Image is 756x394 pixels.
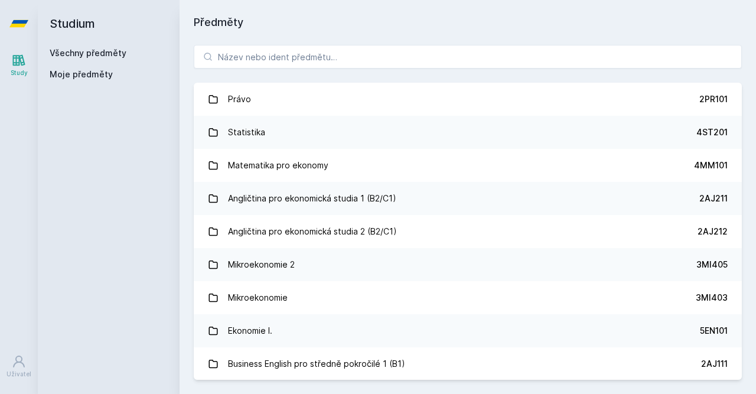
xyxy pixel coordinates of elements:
div: Business English pro středně pokročilé 1 (B1) [228,352,405,376]
div: 2AJ211 [699,193,728,204]
div: Ekonomie I. [228,319,272,343]
div: 3MI403 [696,292,728,304]
div: Study [11,69,28,77]
a: Mikroekonomie 2 3MI405 [194,248,742,281]
div: Angličtina pro ekonomická studia 1 (B2/C1) [228,187,396,210]
div: Mikroekonomie [228,286,288,310]
a: Všechny předměty [50,48,126,58]
div: 4MM101 [694,159,728,171]
a: Uživatel [2,349,35,385]
a: Study [2,47,35,83]
a: Angličtina pro ekonomická studia 2 (B2/C1) 2AJ212 [194,215,742,248]
a: Angličtina pro ekonomická studia 1 (B2/C1) 2AJ211 [194,182,742,215]
a: Právo 2PR101 [194,83,742,116]
span: Moje předměty [50,69,113,80]
div: 3MI405 [696,259,728,271]
div: 2PR101 [699,93,728,105]
a: Ekonomie I. 5EN101 [194,314,742,347]
div: 2AJ111 [701,358,728,370]
div: Angličtina pro ekonomická studia 2 (B2/C1) [228,220,397,243]
a: Business English pro středně pokročilé 1 (B1) 2AJ111 [194,347,742,380]
div: Matematika pro ekonomy [228,154,328,177]
a: Matematika pro ekonomy 4MM101 [194,149,742,182]
div: 4ST201 [696,126,728,138]
a: Mikroekonomie 3MI403 [194,281,742,314]
input: Název nebo ident předmětu… [194,45,742,69]
h1: Předměty [194,14,742,31]
div: 2AJ212 [698,226,728,237]
div: Uživatel [6,370,31,379]
div: Mikroekonomie 2 [228,253,295,276]
div: Právo [228,87,251,111]
div: Statistika [228,121,265,144]
div: 5EN101 [700,325,728,337]
a: Statistika 4ST201 [194,116,742,149]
